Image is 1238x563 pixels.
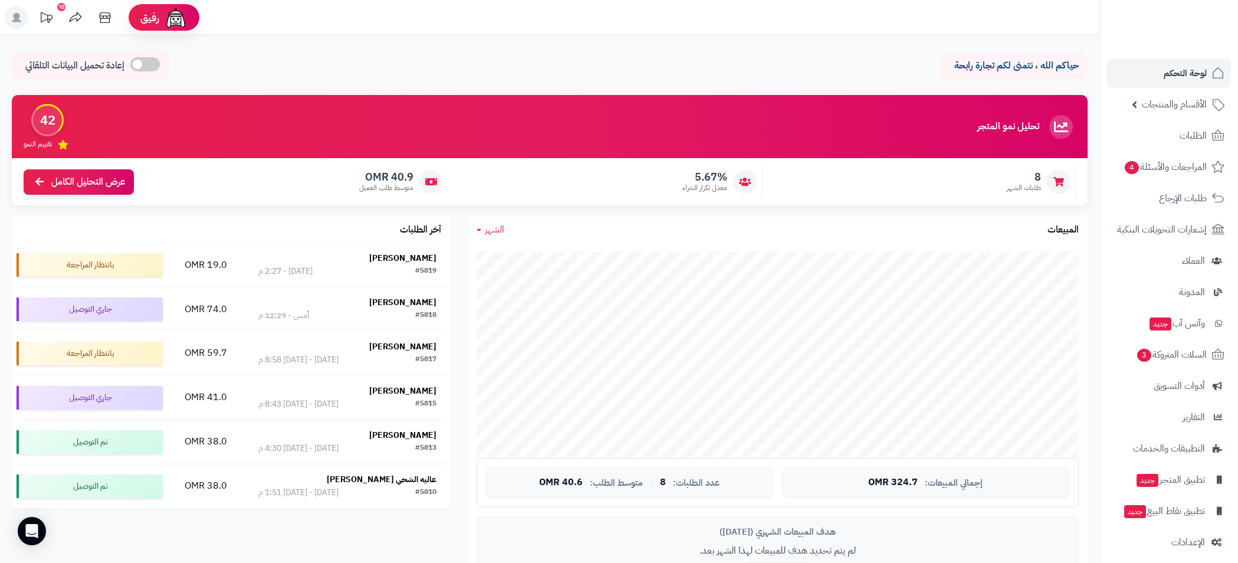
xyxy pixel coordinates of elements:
a: التقارير [1107,403,1231,431]
span: تطبيق المتجر [1135,472,1205,488]
span: جديد [1137,474,1158,487]
strong: [PERSON_NAME] [369,252,436,264]
a: إشعارات التحويلات البنكية [1107,215,1231,244]
a: المراجعات والأسئلة4 [1107,153,1231,181]
span: الشهر [485,222,504,237]
span: متوسط طلب العميل [359,183,413,193]
div: بانتظار المراجعة [17,342,162,365]
div: 10 [57,3,65,11]
div: تم التوصيل [17,474,162,498]
td: 59.7 OMR [168,332,245,375]
span: المدونة [1179,284,1205,300]
span: المراجعات والأسئلة [1124,159,1207,175]
h3: تحليل نمو المتجر [977,122,1039,132]
strong: [PERSON_NAME] [369,385,436,397]
span: معدل تكرار الشراء [682,183,727,193]
img: ai-face.png [164,6,188,30]
span: وآتس آب [1148,315,1205,332]
a: تحديثات المنصة [31,6,61,32]
div: [DATE] - [DATE] 1:51 م [258,487,339,499]
span: الطلبات [1180,127,1207,144]
div: Open Intercom Messenger [18,517,46,545]
div: تم التوصيل [17,430,162,454]
span: 4 [1124,161,1140,175]
span: إعادة تحميل البيانات التلقائي [25,59,124,73]
div: #5819 [415,266,436,277]
div: #5810 [415,487,436,499]
span: أدوات التسويق [1154,378,1205,394]
div: أمس - 12:29 م [258,310,309,322]
td: 19.0 OMR [168,243,245,287]
div: جاري التوصيل [17,386,162,410]
a: الطلبات [1107,122,1231,150]
div: #5813 [415,443,436,454]
a: تطبيق المتجرجديد [1107,466,1231,494]
a: أدوات التسويق [1107,372,1231,400]
span: التطبيقات والخدمات [1133,440,1205,457]
span: | [650,478,653,487]
div: #5818 [415,310,436,322]
p: لم يتم تحديد هدف للمبيعات لهذا الشهر بعد. [486,544,1069,558]
span: الإعدادات [1171,534,1205,551]
a: وآتس آبجديد [1107,309,1231,338]
td: 41.0 OMR [168,376,245,420]
div: هدف المبيعات الشهري ([DATE]) [486,526,1069,538]
span: 3 [1137,348,1152,362]
a: التطبيقات والخدمات [1107,434,1231,463]
h3: المبيعات [1047,225,1079,235]
span: تقييم النمو [24,139,52,149]
a: السلات المتروكة3 [1107,341,1231,369]
a: طلبات الإرجاع [1107,184,1231,212]
span: لوحة التحكم [1164,65,1207,81]
a: الشهر [477,223,504,237]
div: [DATE] - [DATE] 8:43 م [258,398,339,410]
span: التقارير [1183,409,1205,425]
div: [DATE] - [DATE] 8:58 م [258,354,339,366]
span: طلبات الإرجاع [1159,190,1207,207]
span: طلبات الشهر [1007,183,1041,193]
h3: آخر الطلبات [400,225,441,235]
td: 74.0 OMR [168,287,245,331]
strong: [PERSON_NAME] [369,341,436,353]
span: 5.67% [682,171,727,184]
strong: [PERSON_NAME] [369,429,436,441]
span: 8 [1007,171,1041,184]
span: الأقسام والمنتجات [1142,96,1207,113]
span: رفيق [140,11,159,25]
a: العملاء [1107,247,1231,275]
td: 38.0 OMR [168,420,245,464]
span: جديد [1124,505,1146,518]
a: لوحة التحكم [1107,59,1231,87]
div: بانتظار المراجعة [17,253,162,277]
strong: عاليه الشحي [PERSON_NAME] [327,473,436,486]
img: logo-2.png [1158,9,1227,34]
div: #5815 [415,398,436,410]
a: عرض التحليل الكامل [24,169,134,195]
div: [DATE] - [DATE] 4:30 م [258,443,339,454]
span: 40.6 OMR [539,477,583,488]
a: تطبيق نقاط البيعجديد [1107,497,1231,525]
span: عرض التحليل الكامل [51,175,125,189]
span: تطبيق نقاط البيع [1123,503,1205,519]
span: 8 [660,477,666,488]
span: متوسط الطلب: [590,478,643,488]
span: إجمالي المبيعات: [925,478,983,488]
strong: [PERSON_NAME] [369,296,436,309]
p: حياكم الله ، نتمنى لكم تجارة رابحة [949,59,1079,73]
a: المدونة [1107,278,1231,306]
td: 38.0 OMR [168,464,245,508]
span: 40.9 OMR [359,171,413,184]
div: [DATE] - 2:27 م [258,266,313,277]
span: 324.7 OMR [868,477,918,488]
span: العملاء [1182,253,1205,269]
span: جديد [1150,317,1171,330]
div: جاري التوصيل [17,297,162,321]
span: عدد الطلبات: [673,478,720,488]
span: إشعارات التحويلات البنكية [1117,221,1207,238]
span: السلات المتروكة [1136,346,1207,363]
a: الإعدادات [1107,528,1231,557]
div: #5817 [415,354,436,366]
